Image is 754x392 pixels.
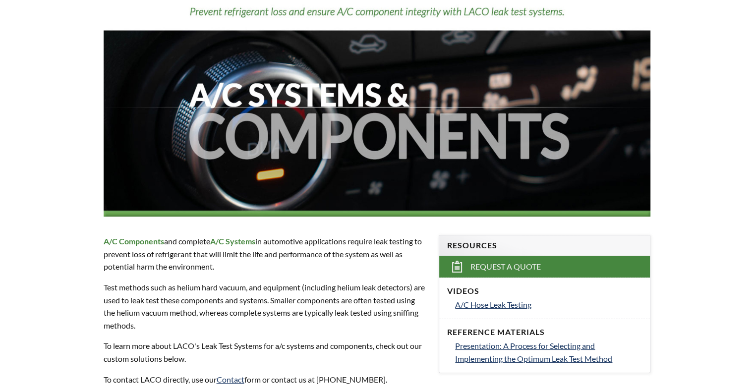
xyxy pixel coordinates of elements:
strong: A/C Components [104,236,164,246]
p: and complete in automotive applications require leak testing to prevent loss of refrigerant that ... [104,235,427,273]
h4: Videos [447,286,642,296]
span: Request a Quote [470,262,541,272]
p: To contact LACO directly, use our form or contact us at [PHONE_NUMBER]. [104,373,427,386]
a: A/C Hose Leak Testing [455,298,642,311]
span: Presentation: A Process for Selecting and Implementing the Optimum Leak Test Method [455,341,612,363]
p: Test methods such as helium hard vacuum, and equipment (including helium leak detectors) are used... [104,281,427,332]
h4: Resources [447,240,642,251]
span: A/C Hose Leak Testing [455,300,531,309]
a: Presentation: A Process for Selecting and Implementing the Optimum Leak Test Method [455,339,642,365]
p: To learn more about LACO's Leak Test Systems for a/c systems and components, check out our custom... [104,339,427,365]
h4: Reference Materials [447,327,642,337]
a: Contact [217,375,244,384]
a: Request a Quote [439,256,650,278]
strong: A/C Systems [210,236,255,246]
